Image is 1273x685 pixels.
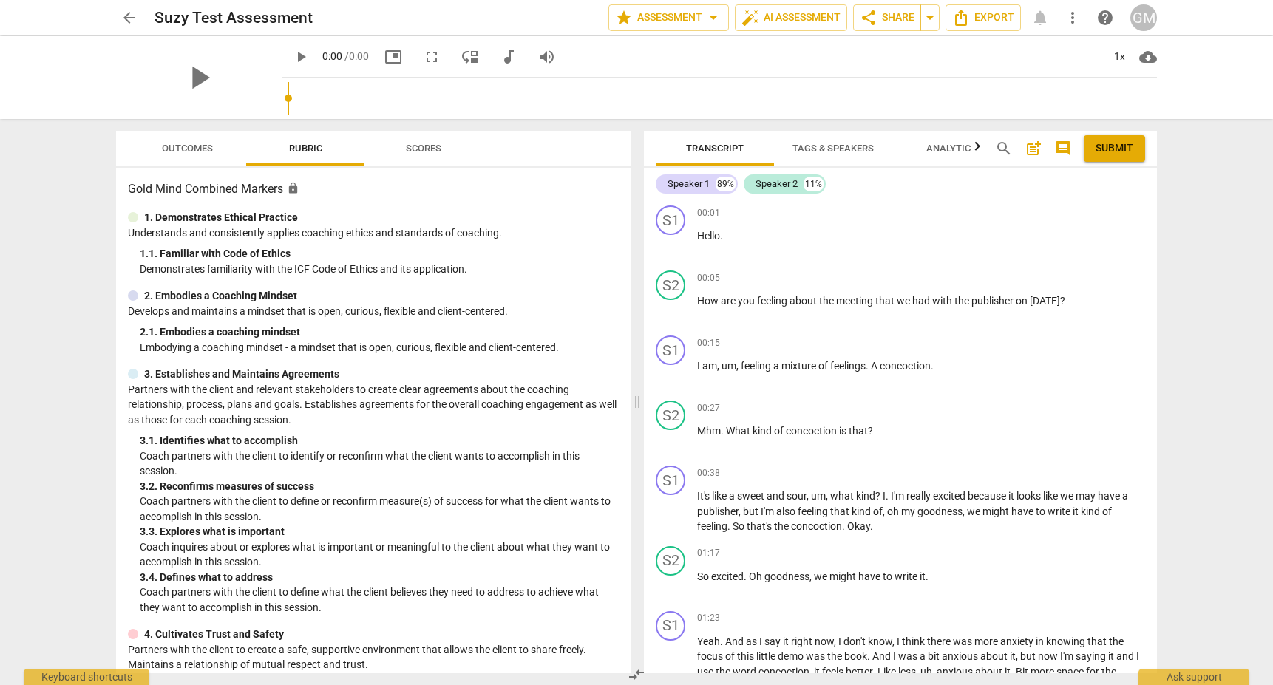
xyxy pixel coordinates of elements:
[953,635,974,647] span: was
[1086,666,1101,678] span: for
[827,650,844,662] span: the
[697,635,720,647] span: Yeah
[838,635,843,647] span: I
[140,324,619,340] div: 2. 1. Embodies a coaching mindset
[927,635,953,647] span: there
[1122,490,1128,502] span: a
[995,140,1013,157] span: search
[736,360,741,372] span: ,
[1130,4,1157,31] button: GM
[834,635,838,647] span: ,
[140,262,619,277] p: Demonstrates familiarity with the ICF Code of Ethics and its application.
[738,295,757,307] span: you
[875,295,897,307] span: that
[926,143,977,154] span: Analytics
[806,650,827,662] span: was
[322,50,342,62] span: 0:00
[846,666,872,678] span: better
[897,295,912,307] span: we
[952,9,1014,27] span: Export
[826,490,830,502] span: ,
[737,490,767,502] span: sweet
[1073,505,1081,517] span: it
[787,490,807,502] span: sour
[829,570,858,582] span: might
[1084,135,1145,162] button: Please Do Not Submit until your Assessment is Complete
[749,570,764,582] span: Oh
[140,524,619,539] div: 3. 3. Explores what is important
[735,4,847,31] button: AI Assessment
[819,295,836,307] span: the
[686,143,744,154] span: Transcript
[1096,9,1114,27] span: help
[380,44,407,70] button: Picture in picture
[384,48,402,66] span: picture_in_picture
[155,9,313,27] h2: Suzy Test Assessment
[811,490,826,502] span: um
[982,505,1011,517] span: might
[968,490,1008,502] span: because
[852,505,873,517] span: kind
[721,425,726,437] span: .
[140,340,619,355] p: Embodying a coaching mindset - a mindset that is open, curious, flexible and client-centered.
[1048,505,1073,517] span: write
[144,627,284,642] p: 4. Cultivates Trust and Safety
[883,505,887,517] span: ,
[495,44,522,70] button: Switch to audio player
[162,143,213,154] span: Outcomes
[1025,140,1042,157] span: post_add
[656,546,685,576] div: Change speaker
[946,4,1021,31] button: Export
[140,494,619,524] p: Coach partners with the client to define or reconfirm measure(s) of success for what the client w...
[937,666,975,678] span: anxious
[836,295,875,307] span: meeting
[868,425,873,437] span: ?
[697,295,721,307] span: How
[737,650,756,662] span: this
[844,650,867,662] span: book
[140,585,619,615] p: Coach partners with the client to define what the client believes they need to address to achieve...
[887,505,901,517] span: oh
[814,570,829,582] span: we
[807,490,811,502] span: ,
[741,9,841,27] span: AI Assessment
[120,9,138,27] span: arrow_back
[921,9,939,27] span: arrow_drop_down
[1031,666,1056,678] span: more
[891,490,906,502] span: I'm
[1011,666,1016,678] span: .
[920,666,932,678] span: uh
[716,666,733,678] span: the
[902,635,927,647] span: think
[716,177,736,191] div: 89%
[963,505,967,517] span: ,
[1020,650,1038,662] span: but
[892,635,897,647] span: ,
[697,666,716,678] span: use
[872,666,877,678] span: .
[1076,650,1108,662] span: saying
[753,425,774,437] span: kind
[534,44,560,70] button: Volume
[180,58,218,97] span: play_arrow
[901,505,917,517] span: my
[128,225,619,241] p: Understands and consistently applies coaching ethics and standards of coaching.
[1011,505,1036,517] span: have
[288,44,314,70] button: Play
[697,230,720,242] span: Hello
[1060,490,1076,502] span: we
[741,360,773,372] span: feeling
[916,666,920,678] span: ,
[926,570,929,582] span: .
[880,360,931,372] span: concoction
[798,505,830,517] span: feeling
[697,360,702,372] span: I
[615,9,722,27] span: Assessment
[140,246,619,262] div: 1. 1. Familiar with Code of Ethics
[128,382,619,428] p: Partners with the client and relevant stakeholders to create clear agreements about the coaching ...
[774,520,791,532] span: the
[697,467,720,480] span: 00:38
[804,177,824,191] div: 11%
[1139,48,1157,66] span: cloud_download
[767,490,787,502] span: and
